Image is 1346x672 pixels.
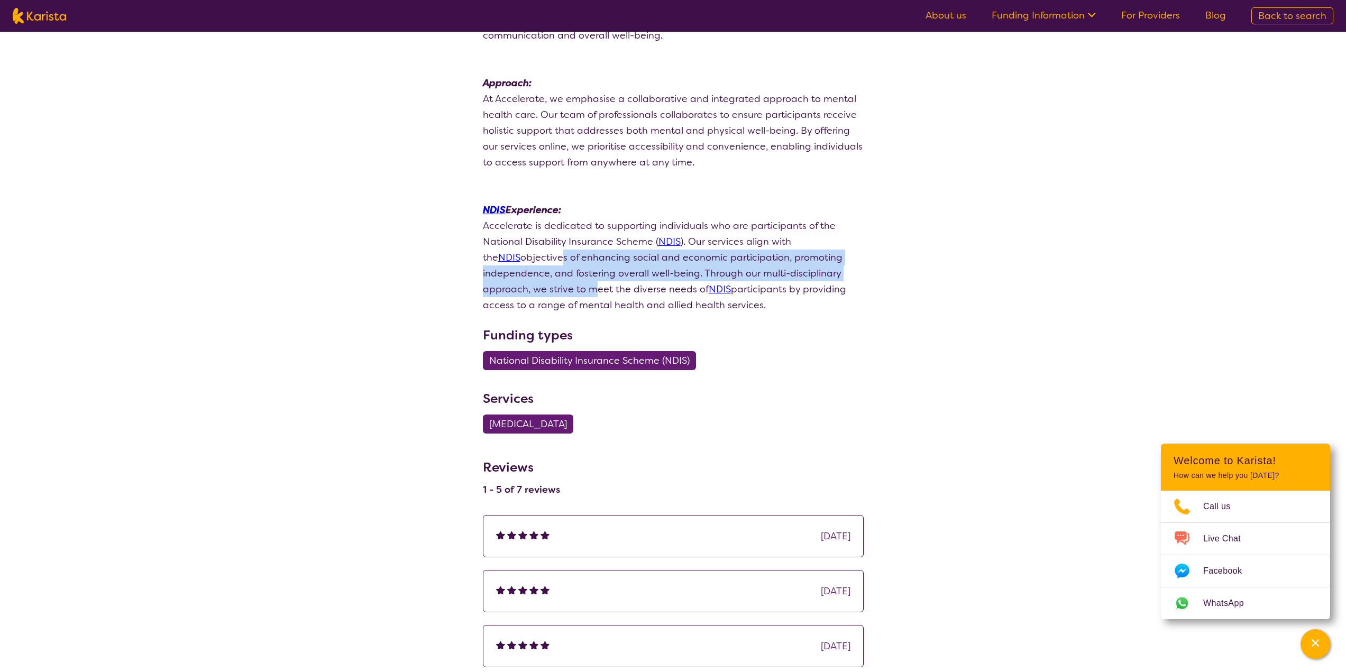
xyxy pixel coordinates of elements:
[483,453,560,477] h3: Reviews
[507,640,516,649] img: fullstar
[1174,454,1317,467] h2: Welcome to Karista!
[483,204,561,216] strong: Experience:
[821,528,850,544] div: [DATE]
[483,77,532,89] strong: Approach:
[541,530,550,539] img: fullstar
[1121,9,1180,22] a: For Providers
[529,530,538,539] img: fullstar
[496,530,505,539] img: fullstar
[1251,7,1333,24] a: Back to search
[529,585,538,594] img: fullstar
[483,204,506,216] a: NDIS
[507,585,516,594] img: fullstar
[518,585,527,594] img: fullstar
[489,415,567,434] span: [MEDICAL_DATA]
[507,530,516,539] img: fullstar
[992,9,1096,22] a: Funding Information
[498,251,520,264] a: NDIS
[1161,444,1330,619] div: Channel Menu
[1258,10,1326,22] span: Back to search
[529,640,538,649] img: fullstar
[483,218,864,313] div: Accelerate is dedicated to supporting individuals who are participants of the National Disability...
[518,530,527,539] img: fullstar
[483,91,864,170] div: At Accelerate, we emphasise a collaborative and integrated approach to mental health care. Our te...
[496,585,505,594] img: fullstar
[1203,531,1253,547] span: Live Chat
[1203,595,1257,611] span: WhatsApp
[489,351,690,370] span: National Disability Insurance Scheme (NDIS)
[483,326,864,345] h3: Funding types
[821,638,850,654] div: [DATE]
[1205,9,1226,22] a: Blog
[709,283,731,296] a: NDIS
[1203,499,1243,514] span: Call us
[1161,587,1330,619] a: Web link opens in a new tab.
[541,640,550,649] img: fullstar
[1174,471,1317,480] p: How can we help you [DATE]?
[483,418,580,430] a: [MEDICAL_DATA]
[658,235,681,248] a: NDIS
[541,585,550,594] img: fullstar
[518,640,527,649] img: fullstar
[496,640,505,649] img: fullstar
[1203,563,1255,579] span: Facebook
[483,354,702,367] a: National Disability Insurance Scheme (NDIS)
[13,8,66,24] img: Karista logo
[483,483,560,496] h4: 1 - 5 of 7 reviews
[926,9,966,22] a: About us
[1161,491,1330,619] ul: Choose channel
[821,583,850,599] div: [DATE]
[483,389,864,408] h3: Services
[1301,629,1330,659] button: Channel Menu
